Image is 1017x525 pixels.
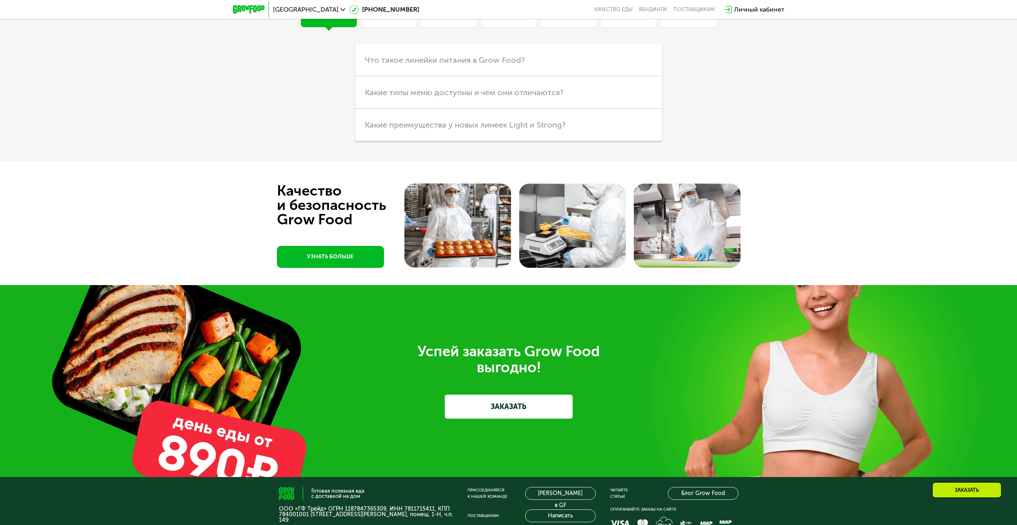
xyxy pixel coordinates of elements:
[610,506,738,513] div: Оплачивайте заказы на сайте
[734,5,784,14] div: Личный кабинет
[365,55,525,65] span: Что такое линейки питания в Grow Food?
[365,88,563,97] span: Какие типы меню доступны и чем они отличаются?
[525,509,596,522] button: Написать
[468,487,508,500] div: Присоединяйся к нашей команде
[273,6,338,13] span: [GEOGRAPHIC_DATA]
[349,5,419,14] a: [PHONE_NUMBER]
[468,513,500,519] div: Поставщикам:
[673,6,714,13] div: поставщикам
[445,395,573,419] a: ЗАКАЗАТЬ
[277,246,384,268] a: УЗНАТЬ БОЛЬШЕ
[639,6,667,13] a: Вендинги
[668,487,738,500] a: Блог Grow Food
[594,6,633,13] a: Качество еды
[932,482,1001,498] div: Заказать
[311,488,364,499] div: Готовая полезная еда с доставкой на дом
[277,184,416,227] div: Качество и безопасность Grow Food
[279,506,453,523] p: ООО «ГФ Трейд» ОГРН 1187847365309, ИНН 7811715411, КПП 784001001 [STREET_ADDRESS][PERSON_NAME], п...
[285,343,732,375] div: Успей заказать Grow Food выгодно!
[365,120,565,130] span: Какие преимущества у новых линеек Light и Strong?
[525,487,596,500] a: [PERSON_NAME] в GF
[610,487,628,500] div: Читайте статьи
